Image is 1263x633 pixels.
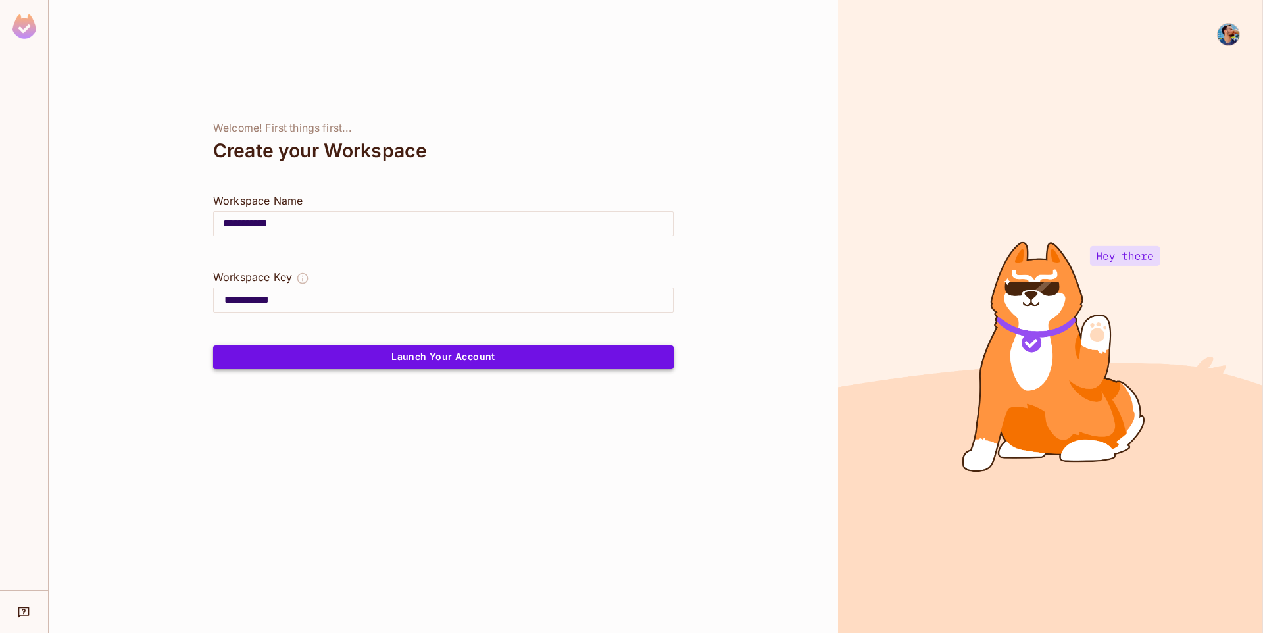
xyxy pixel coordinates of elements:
div: Welcome! First things first... [213,122,674,135]
div: Workspace Name [213,193,674,209]
div: Workspace Key [213,269,292,285]
div: Help & Updates [9,599,39,625]
div: Create your Workspace [213,135,674,166]
button: Launch Your Account [213,345,674,369]
button: The Workspace Key is unique, and serves as the identifier of your workspace. [296,269,309,288]
img: Leonardo Lima [1218,24,1239,45]
img: SReyMgAAAABJRU5ErkJggg== [12,14,36,39]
